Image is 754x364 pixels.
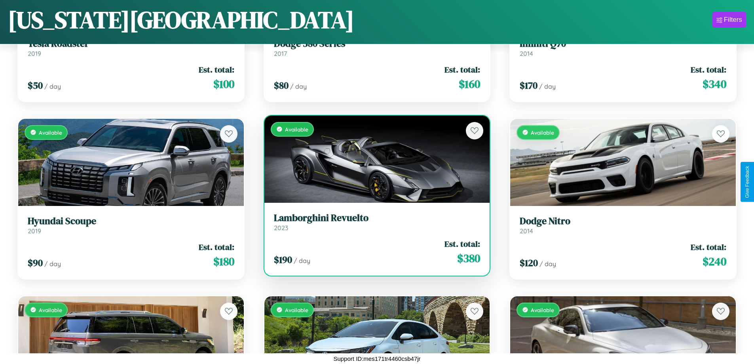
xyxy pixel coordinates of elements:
[459,76,480,92] span: $ 160
[28,256,43,269] span: $ 90
[520,50,533,57] span: 2014
[44,82,61,90] span: / day
[213,76,234,92] span: $ 100
[285,126,308,133] span: Available
[520,227,533,235] span: 2014
[274,212,481,224] h3: Lamborghini Revuelto
[531,307,554,313] span: Available
[539,260,556,268] span: / day
[274,79,289,92] span: $ 80
[691,241,726,253] span: Est. total:
[274,38,481,57] a: Dodge 580 Series2017
[444,238,480,250] span: Est. total:
[8,4,354,36] h1: [US_STATE][GEOGRAPHIC_DATA]
[520,38,726,57] a: Infiniti Q702014
[724,16,742,24] div: Filters
[44,260,61,268] span: / day
[539,82,556,90] span: / day
[745,166,750,198] div: Give Feedback
[274,224,288,232] span: 2023
[520,38,726,50] h3: Infiniti Q70
[199,241,234,253] span: Est. total:
[28,38,234,57] a: Tesla Roadster2019
[520,256,538,269] span: $ 120
[444,64,480,75] span: Est. total:
[28,79,43,92] span: $ 50
[28,215,234,227] h3: Hyundai Scoupe
[520,79,537,92] span: $ 170
[520,215,726,235] a: Dodge Nitro2014
[531,129,554,136] span: Available
[520,215,726,227] h3: Dodge Nitro
[199,64,234,75] span: Est. total:
[457,250,480,266] span: $ 380
[28,227,41,235] span: 2019
[274,50,287,57] span: 2017
[28,215,234,235] a: Hyundai Scoupe2019
[691,64,726,75] span: Est. total:
[703,253,726,269] span: $ 240
[703,76,726,92] span: $ 340
[28,50,41,57] span: 2019
[333,353,420,364] p: Support ID: mes171tr4460csb47jr
[39,129,62,136] span: Available
[294,257,310,265] span: / day
[285,307,308,313] span: Available
[274,212,481,232] a: Lamborghini Revuelto2023
[290,82,307,90] span: / day
[213,253,234,269] span: $ 180
[39,307,62,313] span: Available
[712,12,746,28] button: Filters
[274,38,481,50] h3: Dodge 580 Series
[274,253,292,266] span: $ 190
[28,38,234,50] h3: Tesla Roadster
